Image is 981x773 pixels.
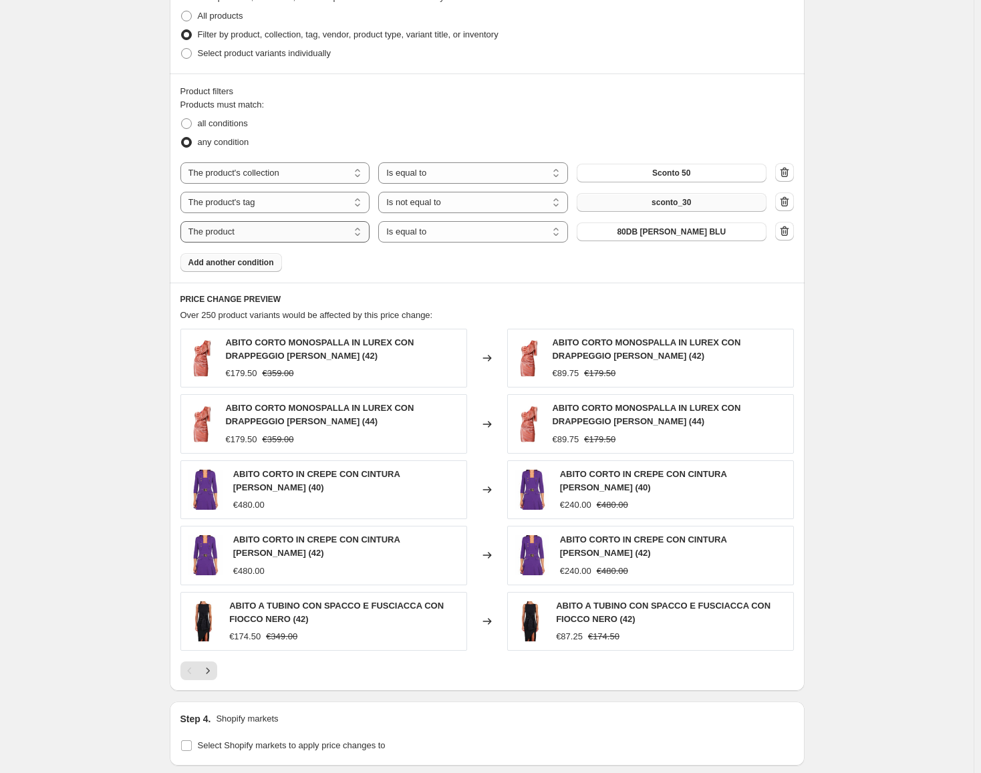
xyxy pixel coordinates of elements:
img: abito-a-tubino-con-spacco-e-fusciacca-con-fiocco-nero_80x.jpg [515,601,546,641]
div: €174.50 [229,630,261,643]
strike: €480.00 [597,498,628,512]
img: abito-corto-monospalla-in-lurex-con-drappeggio-rosa_80x.jpg [188,404,215,444]
span: Sconto 50 [652,168,690,178]
button: sconto_30 [577,193,766,212]
div: €89.75 [552,433,579,446]
span: ABITO CORTO MONOSPALLA IN LUREX CON DRAPPEGGIO [PERSON_NAME] (44) [552,403,740,426]
span: ABITO A TUBINO CON SPACCO E FUSCIACCA CON FIOCCO NERO (42) [556,601,770,624]
button: Add another condition [180,253,282,272]
span: All products [198,11,243,21]
img: abito-corto-in-crepe-con-cintura-viola_80x.jpg [515,470,549,510]
button: 80DB GIACCONE BLU [577,222,766,241]
span: Products must match: [180,100,265,110]
div: €179.50 [225,433,257,446]
h6: PRICE CHANGE PREVIEW [180,294,794,305]
span: 80DB [PERSON_NAME] BLU [617,226,726,237]
strike: €359.00 [262,367,293,380]
strike: €179.50 [584,367,615,380]
img: abito-a-tubino-con-spacco-e-fusciacca-con-fiocco-nero_80x.jpg [188,601,219,641]
span: all conditions [198,118,248,128]
div: Product filters [180,85,794,98]
span: ABITO CORTO IN CREPE CON CINTURA [PERSON_NAME] (40) [233,469,400,492]
img: abito-corto-in-crepe-con-cintura-viola_80x.jpg [515,535,549,575]
strike: €349.00 [266,630,297,643]
strike: €174.50 [588,630,619,643]
div: €240.00 [560,565,591,578]
strike: €179.50 [584,433,615,446]
span: ABITO CORTO IN CREPE CON CINTURA [PERSON_NAME] (40) [560,469,727,492]
img: abito-corto-monospalla-in-lurex-con-drappeggio-rosa_80x.jpg [515,404,542,444]
span: any condition [198,137,249,147]
button: Next [198,661,217,680]
div: €179.50 [225,367,257,380]
img: abito-corto-monospalla-in-lurex-con-drappeggio-rosa_80x.jpg [515,338,542,378]
span: sconto_30 [652,197,691,208]
div: €480.00 [233,498,265,512]
strike: €480.00 [597,565,628,578]
div: €89.75 [552,367,579,380]
span: ABITO CORTO MONOSPALLA IN LUREX CON DRAPPEGGIO [PERSON_NAME] (42) [225,337,414,361]
span: Add another condition [188,257,274,268]
span: ABITO CORTO MONOSPALLA IN LUREX CON DRAPPEGGIO [PERSON_NAME] (44) [225,403,414,426]
div: €87.25 [556,630,583,643]
span: Over 250 product variants would be affected by this price change: [180,310,433,320]
h2: Step 4. [180,712,211,726]
img: abito-corto-in-crepe-con-cintura-viola_80x.jpg [188,535,223,575]
strike: €359.00 [262,433,293,446]
span: Select product variants individually [198,48,331,58]
span: Select Shopify markets to apply price changes to [198,740,386,750]
p: Shopify markets [216,712,278,726]
button: Sconto 50 [577,164,766,182]
span: ABITO CORTO IN CREPE CON CINTURA [PERSON_NAME] (42) [233,534,400,558]
span: Filter by product, collection, tag, vendor, product type, variant title, or inventory [198,29,499,39]
span: ABITO A TUBINO CON SPACCO E FUSCIACCA CON FIOCCO NERO (42) [229,601,444,624]
div: €480.00 [233,565,265,578]
nav: Pagination [180,661,217,680]
div: €240.00 [560,498,591,512]
span: ABITO CORTO MONOSPALLA IN LUREX CON DRAPPEGGIO [PERSON_NAME] (42) [552,337,740,361]
img: abito-corto-monospalla-in-lurex-con-drappeggio-rosa_80x.jpg [188,338,215,378]
img: abito-corto-in-crepe-con-cintura-viola_80x.jpg [188,470,223,510]
span: ABITO CORTO IN CREPE CON CINTURA [PERSON_NAME] (42) [560,534,727,558]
